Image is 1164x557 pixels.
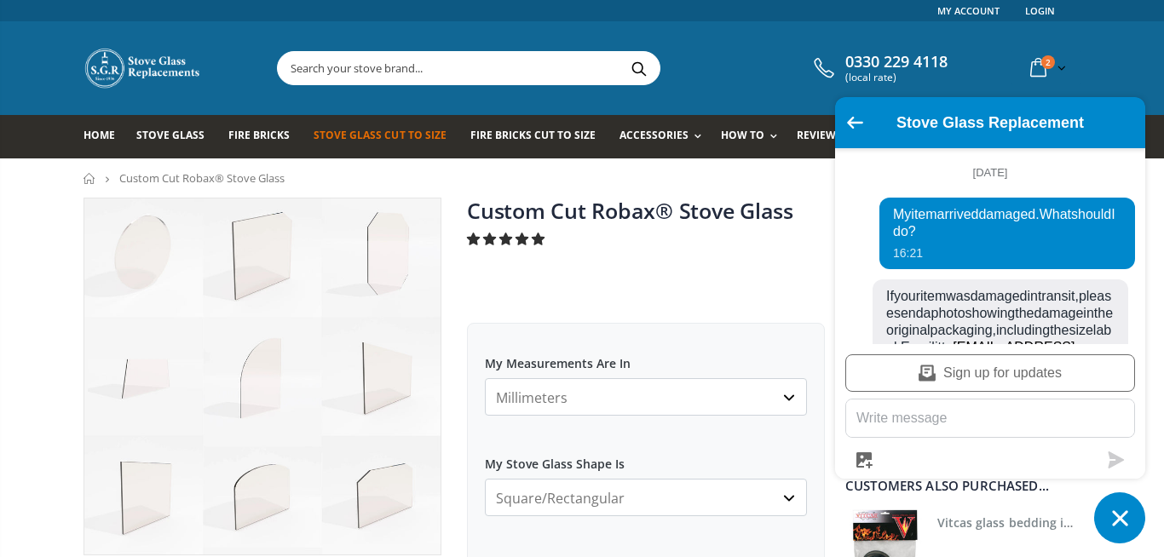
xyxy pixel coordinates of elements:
span: How To [721,128,764,142]
span: Fire Bricks Cut To Size [470,128,596,142]
a: Fire Bricks [228,115,303,158]
span: Fire Bricks [228,128,290,142]
a: 0330 229 4118 (local rate) [810,53,948,83]
span: 0330 229 4118 [845,53,948,72]
span: (local rate) [845,72,948,83]
span: 2 [1041,55,1055,69]
inbox-online-store-chat: Shopify online store chat [830,97,1150,543]
span: 4.94 stars [467,230,548,247]
a: Custom Cut Robax® Stove Glass [467,196,793,225]
button: Search [619,52,658,84]
span: Accessories [619,128,689,142]
a: How To [721,115,786,158]
input: Search your stove brand... [278,52,850,84]
img: Stove Glass Replacement [84,47,203,89]
a: Stove Glass [136,115,217,158]
span: Custom Cut Robax® Stove Glass [119,170,285,186]
label: My Measurements Are In [485,341,807,371]
label: My Stove Glass Shape Is [485,441,807,472]
a: Stove Glass Cut To Size [314,115,458,158]
span: Reviews [797,128,842,142]
span: Home [84,128,115,142]
span: Stove Glass Cut To Size [314,128,446,142]
a: 2 [1023,51,1069,84]
a: Home [84,173,96,184]
img: stove_glass_made_to_measure_800x_crop_center.jpg [84,198,441,554]
a: Fire Bricks Cut To Size [470,115,608,158]
a: Accessories [619,115,710,158]
span: Stove Glass [136,128,205,142]
a: Home [84,115,128,158]
a: Reviews [797,115,855,158]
